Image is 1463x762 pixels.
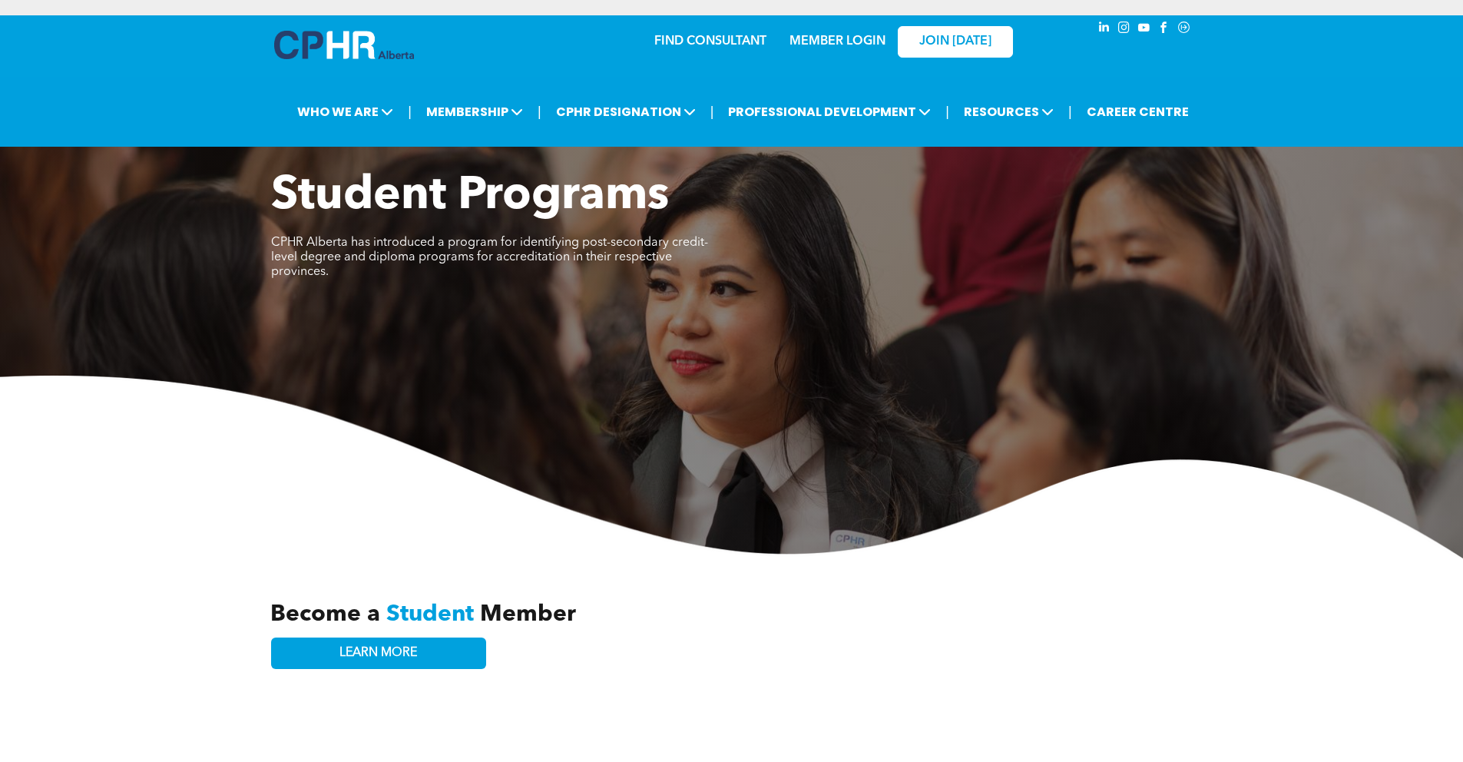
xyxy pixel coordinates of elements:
[710,96,714,128] li: |
[1116,19,1133,40] a: instagram
[919,35,991,49] span: JOIN [DATE]
[274,31,414,59] img: A blue and white logo for cp alberta
[422,98,528,126] span: MEMBERSHIP
[789,35,885,48] a: MEMBER LOGIN
[959,98,1058,126] span: RESOURCES
[339,646,417,661] span: LEARN MORE
[1096,19,1113,40] a: linkedin
[271,174,669,220] span: Student Programs
[480,603,576,626] span: Member
[386,603,474,626] span: Student
[271,237,708,278] span: CPHR Alberta has introduced a program for identifying post-secondary credit-level degree and dipl...
[1136,19,1153,40] a: youtube
[271,638,486,669] a: LEARN MORE
[538,96,541,128] li: |
[723,98,935,126] span: PROFESSIONAL DEVELOPMENT
[654,35,766,48] a: FIND CONSULTANT
[1176,19,1193,40] a: Social network
[293,98,398,126] span: WHO WE ARE
[408,96,412,128] li: |
[1156,19,1173,40] a: facebook
[1068,96,1072,128] li: |
[270,603,380,626] span: Become a
[1082,98,1193,126] a: CAREER CENTRE
[551,98,700,126] span: CPHR DESIGNATION
[945,96,949,128] li: |
[898,26,1013,58] a: JOIN [DATE]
